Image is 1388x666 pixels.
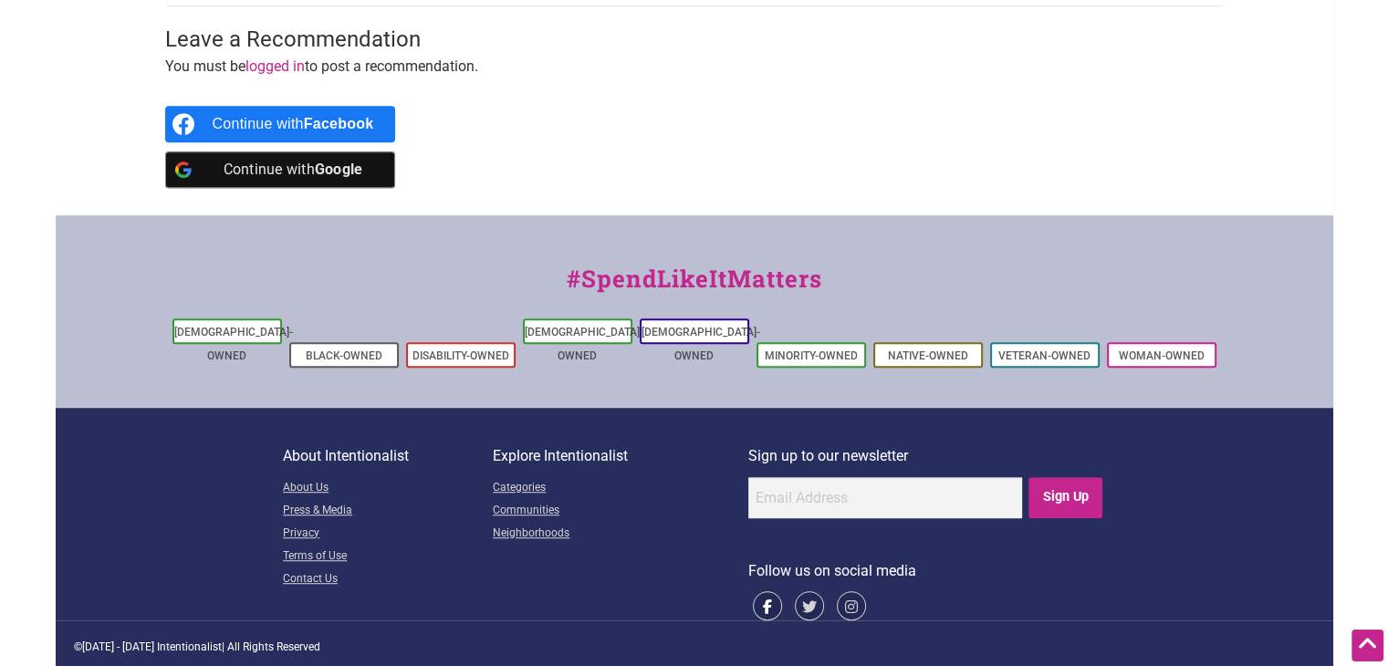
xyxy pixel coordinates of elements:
[283,546,493,568] a: Terms of Use
[493,477,748,500] a: Categories
[493,444,748,468] p: Explore Intentionalist
[174,326,293,362] a: [DEMOGRAPHIC_DATA]-Owned
[283,523,493,546] a: Privacy
[412,349,509,362] a: Disability-Owned
[74,639,1315,655] div: © | All Rights Reserved
[765,349,858,362] a: Minority-Owned
[283,568,493,591] a: Contact Us
[642,326,760,362] a: [DEMOGRAPHIC_DATA]-Owned
[213,106,374,142] div: Continue with
[1028,477,1102,518] input: Sign Up
[165,151,396,188] a: Continue with <b>Google</b>
[998,349,1091,362] a: Veteran-Owned
[283,500,493,523] a: Press & Media
[888,349,968,362] a: Native-Owned
[748,444,1105,468] p: Sign up to our newsletter
[315,161,363,178] b: Google
[1351,630,1383,661] div: Scroll Back to Top
[283,444,493,468] p: About Intentionalist
[493,523,748,546] a: Neighborhoods
[245,57,305,75] a: logged in
[493,500,748,523] a: Communities
[525,326,643,362] a: [DEMOGRAPHIC_DATA]-Owned
[283,477,493,500] a: About Us
[213,151,374,188] div: Continue with
[157,640,222,653] span: Intentionalist
[1119,349,1205,362] a: Woman-Owned
[165,55,1224,78] p: You must be to post a recommendation.
[304,116,374,131] b: Facebook
[306,349,382,362] a: Black-Owned
[748,477,1022,518] input: Email Address
[56,261,1333,315] div: #SpendLikeItMatters
[165,106,396,142] a: Continue with <b>Facebook</b>
[82,640,154,653] span: [DATE] - [DATE]
[165,25,1224,56] h3: Leave a Recommendation
[748,559,1105,583] p: Follow us on social media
